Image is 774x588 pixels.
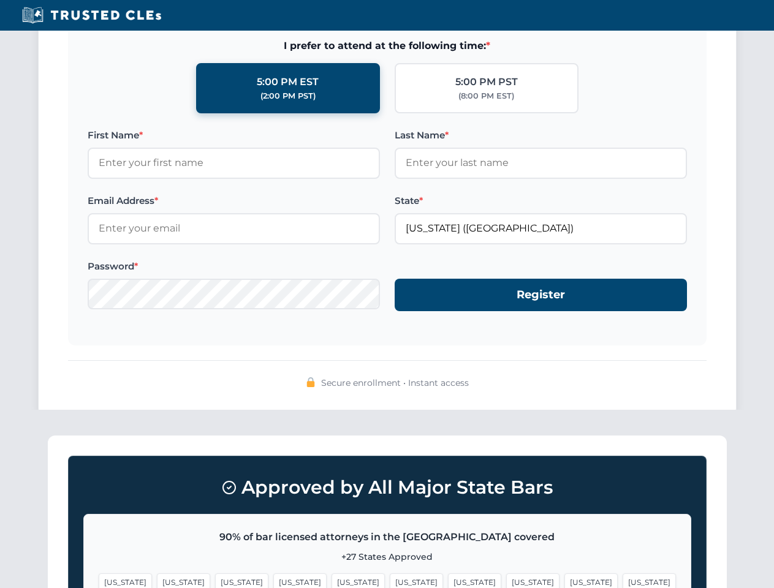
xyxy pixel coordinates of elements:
[18,6,165,24] img: Trusted CLEs
[458,90,514,102] div: (8:00 PM EST)
[88,259,380,274] label: Password
[88,148,380,178] input: Enter your first name
[455,74,518,90] div: 5:00 PM PST
[395,279,687,311] button: Register
[395,128,687,143] label: Last Name
[395,194,687,208] label: State
[88,194,380,208] label: Email Address
[88,213,380,244] input: Enter your email
[306,377,316,387] img: 🔒
[88,128,380,143] label: First Name
[395,213,687,244] input: Florida (FL)
[99,550,676,563] p: +27 States Approved
[321,376,469,390] span: Secure enrollment • Instant access
[83,471,691,504] h3: Approved by All Major State Bars
[260,90,316,102] div: (2:00 PM PST)
[257,74,319,90] div: 5:00 PM EST
[88,38,687,54] span: I prefer to attend at the following time:
[99,529,676,545] p: 90% of bar licensed attorneys in the [GEOGRAPHIC_DATA] covered
[395,148,687,178] input: Enter your last name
